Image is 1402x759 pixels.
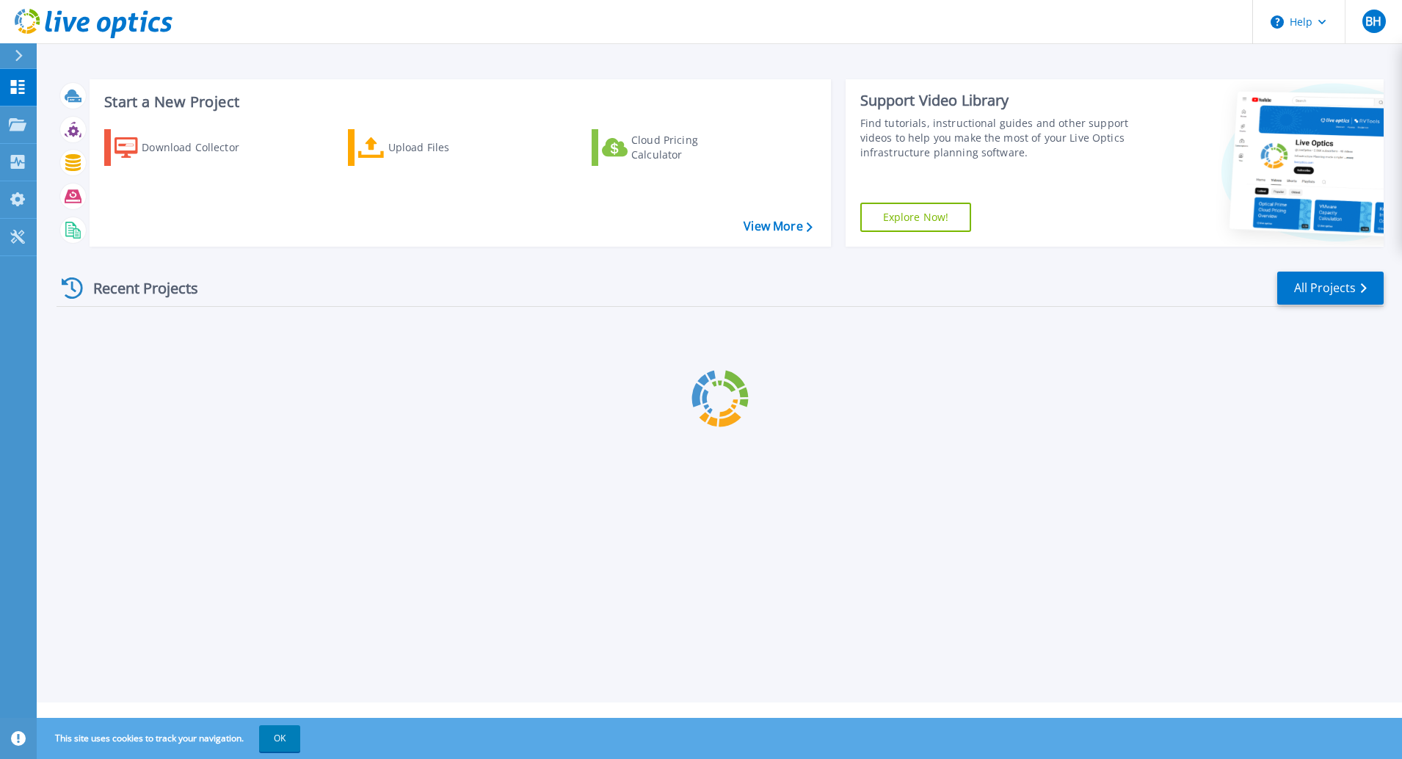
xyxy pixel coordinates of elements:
a: Download Collector [104,129,268,166]
div: Find tutorials, instructional guides and other support videos to help you make the most of your L... [860,116,1135,160]
a: Cloud Pricing Calculator [592,129,755,166]
button: OK [259,725,300,752]
h3: Start a New Project [104,94,812,110]
a: Explore Now! [860,203,972,232]
div: Upload Files [388,133,506,162]
span: This site uses cookies to track your navigation. [40,725,300,752]
div: Download Collector [142,133,259,162]
a: All Projects [1277,272,1384,305]
a: Upload Files [348,129,512,166]
a: View More [744,219,812,233]
div: Recent Projects [57,270,218,306]
div: Cloud Pricing Calculator [631,133,749,162]
div: Support Video Library [860,91,1135,110]
span: BH [1365,15,1381,27]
